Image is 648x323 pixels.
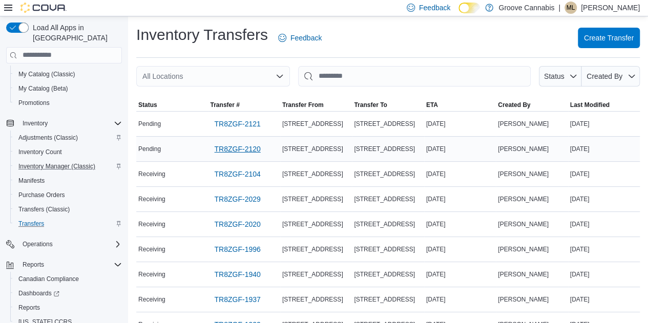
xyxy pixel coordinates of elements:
[18,177,45,185] span: Manifests
[568,168,640,180] div: [DATE]
[214,119,260,129] span: TR8ZGF-2121
[14,273,83,285] a: Canadian Compliance
[424,118,496,130] div: [DATE]
[14,68,79,80] a: My Catalog (Classic)
[138,145,161,153] span: Pending
[136,99,208,111] button: Status
[210,139,264,159] a: TR8ZGF-2120
[23,119,48,127] span: Inventory
[498,245,549,253] span: [PERSON_NAME]
[14,160,122,173] span: Inventory Manager (Classic)
[419,3,450,13] span: Feedback
[282,270,343,278] span: [STREET_ADDRESS]
[214,294,260,305] span: TR8ZGF-1937
[10,286,126,300] a: Dashboards
[20,3,67,13] img: Cova
[14,287,64,299] a: Dashboards
[18,238,57,250] button: Operations
[568,243,640,255] div: [DATE]
[424,268,496,281] div: [DATE]
[2,116,126,131] button: Inventory
[18,148,62,156] span: Inventory Count
[424,143,496,155] div: [DATE]
[10,188,126,202] button: Purchase Orders
[18,205,70,213] span: Transfers (Classic)
[2,257,126,272] button: Reports
[14,189,122,201] span: Purchase Orders
[18,162,95,170] span: Inventory Manager (Classic)
[14,175,49,187] a: Manifests
[424,293,496,306] div: [DATE]
[18,117,52,130] button: Inventory
[424,218,496,230] div: [DATE]
[10,272,126,286] button: Canadian Compliance
[18,289,59,297] span: Dashboards
[498,145,549,153] span: [PERSON_NAME]
[210,189,264,209] a: TR8ZGF-2029
[568,143,640,155] div: [DATE]
[138,170,165,178] span: Receiving
[498,120,549,128] span: [PERSON_NAME]
[568,118,640,130] div: [DATE]
[29,23,122,43] span: Load All Apps in [GEOGRAPHIC_DATA]
[18,304,40,312] span: Reports
[136,25,268,45] h1: Inventory Transfers
[14,82,72,95] a: My Catalog (Beta)
[18,259,48,271] button: Reports
[282,295,343,304] span: [STREET_ADDRESS]
[14,146,122,158] span: Inventory Count
[581,2,640,14] p: [PERSON_NAME]
[426,101,438,109] span: ETA
[276,72,284,80] button: Open list of options
[498,170,549,178] span: [PERSON_NAME]
[354,295,415,304] span: [STREET_ADDRESS]
[498,101,530,109] span: Created By
[14,287,122,299] span: Dashboards
[18,134,78,142] span: Adjustments (Classic)
[498,220,549,228] span: [PERSON_NAME]
[14,132,82,144] a: Adjustments (Classic)
[274,28,326,48] a: Feedback
[496,99,568,111] button: Created By
[14,132,122,144] span: Adjustments (Classic)
[138,101,157,109] span: Status
[14,218,48,230] a: Transfers
[568,293,640,306] div: [DATE]
[354,220,415,228] span: [STREET_ADDRESS]
[354,245,415,253] span: [STREET_ADDRESS]
[10,67,126,81] button: My Catalog (Classic)
[352,99,424,111] button: Transfer To
[214,169,260,179] span: TR8ZGF-2104
[282,195,343,203] span: [STREET_ADDRESS]
[138,295,165,304] span: Receiving
[498,2,554,14] p: Groove Cannabis
[138,220,165,228] span: Receiving
[214,219,260,229] span: TR8ZGF-2020
[14,68,122,80] span: My Catalog (Classic)
[10,96,126,110] button: Promotions
[14,97,54,109] a: Promotions
[568,99,640,111] button: Last Modified
[210,114,264,134] a: TR8ZGF-2121
[10,159,126,174] button: Inventory Manager (Classic)
[290,33,322,43] span: Feedback
[208,99,280,111] button: Transfer #
[424,99,496,111] button: ETA
[354,101,387,109] span: Transfer To
[354,120,415,128] span: [STREET_ADDRESS]
[14,302,122,314] span: Reports
[138,245,165,253] span: Receiving
[587,72,622,80] span: Created By
[14,203,122,216] span: Transfers (Classic)
[18,70,75,78] span: My Catalog (Classic)
[282,120,343,128] span: [STREET_ADDRESS]
[210,101,239,109] span: Transfer #
[498,195,549,203] span: [PERSON_NAME]
[14,175,122,187] span: Manifests
[282,245,343,253] span: [STREET_ADDRESS]
[214,269,260,279] span: TR8ZGF-1940
[214,144,260,154] span: TR8ZGF-2120
[568,268,640,281] div: [DATE]
[210,164,264,184] a: TR8ZGF-2104
[10,300,126,315] button: Reports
